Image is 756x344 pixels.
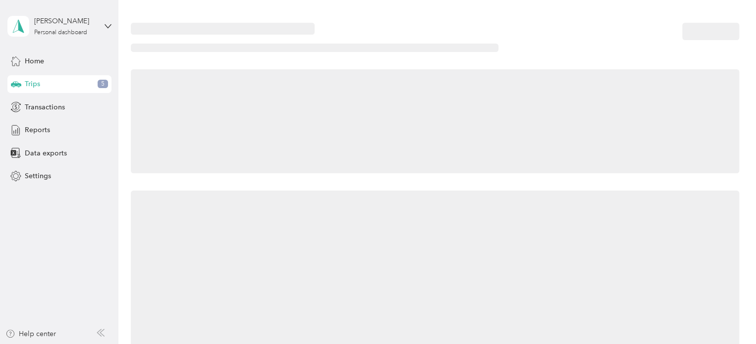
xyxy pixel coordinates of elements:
[25,171,51,181] span: Settings
[25,56,44,66] span: Home
[34,16,96,26] div: [PERSON_NAME]
[701,289,756,344] iframe: Everlance-gr Chat Button Frame
[98,80,108,89] span: 5
[25,148,67,158] span: Data exports
[25,125,50,135] span: Reports
[34,30,87,36] div: Personal dashboard
[5,329,56,339] button: Help center
[25,79,40,89] span: Trips
[25,102,65,112] span: Transactions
